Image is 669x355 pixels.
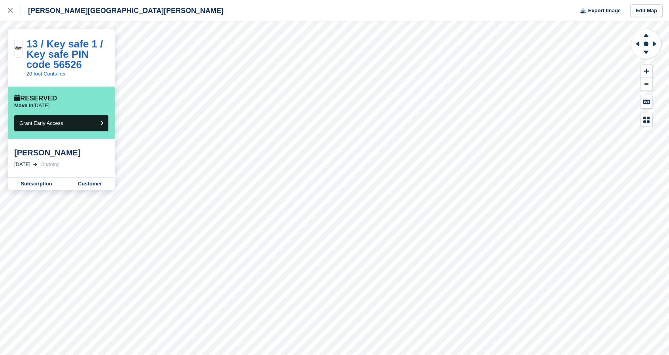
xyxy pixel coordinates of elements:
span: Export Image [588,7,620,15]
img: arrow-right-light-icn-cde0832a797a2874e46488d9cf13f60e5c3a73dbe684e267c42b8395dfbc2abf.svg [33,163,37,166]
a: Edit Map [630,4,663,17]
button: Zoom Out [641,78,652,91]
a: 20 foot Container [26,71,66,77]
button: Grant Early Access [14,115,108,131]
p: [DATE] [14,102,49,109]
div: Ongoing [40,161,60,168]
div: [DATE] [14,161,30,168]
button: Map Legend [641,113,652,126]
div: [PERSON_NAME] [14,148,108,157]
span: Grant Early Access [19,120,63,126]
img: 20-ft-container.jpg [15,45,22,51]
button: Keyboard Shortcuts [641,95,652,108]
a: 13 / Key safe 1 / Key safe PIN code 56526 [26,38,103,70]
a: Subscription [8,177,65,190]
div: Reserved [14,94,57,102]
a: Customer [65,177,115,190]
button: Export Image [576,4,621,17]
span: Move in [14,102,33,108]
button: Zoom In [641,65,652,78]
div: [PERSON_NAME][GEOGRAPHIC_DATA][PERSON_NAME] [21,6,223,15]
